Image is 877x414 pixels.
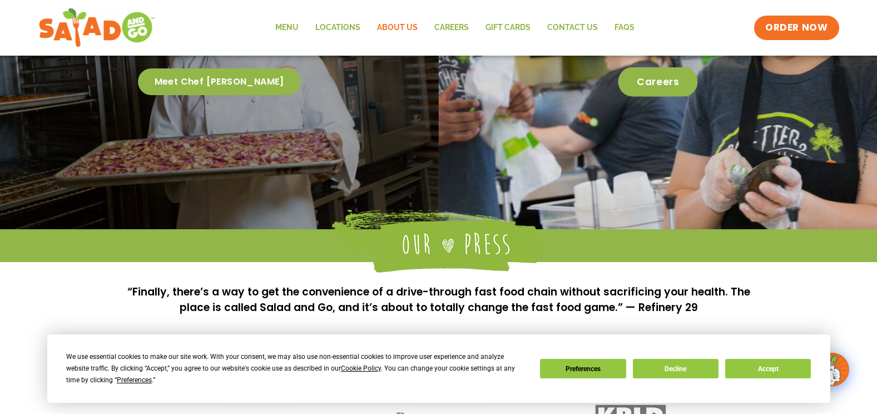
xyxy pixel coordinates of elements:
[633,359,719,378] button: Decline
[138,68,301,95] span: Meet Chef [PERSON_NAME]
[539,15,606,41] a: Contact Us
[765,21,828,34] span: ORDER NOW
[341,364,381,372] span: Cookie Policy
[618,67,697,97] span: Careers
[267,15,643,41] nav: Menu
[66,351,527,386] div: We use essential cookies to make our site work. With your consent, we may also use non-essential ...
[540,359,626,378] button: Preferences
[267,15,307,41] a: Menu
[47,334,830,403] div: Cookie Consent Prompt
[369,15,426,41] a: About Us
[127,284,750,316] p: “Finally, there’s a way to get the convenience of a drive-through fast food chain without sacrifi...
[19,29,419,60] h2: Our culinary ninja
[817,354,848,385] img: wpChatIcon
[477,15,539,41] a: GIFT CARDS
[38,6,156,50] img: new-SAG-logo-768×292
[606,15,643,41] a: FAQs
[725,359,811,378] button: Accept
[307,15,369,41] a: Locations
[426,15,477,41] a: Careers
[117,376,152,384] span: Preferences
[754,16,839,40] a: ORDER NOW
